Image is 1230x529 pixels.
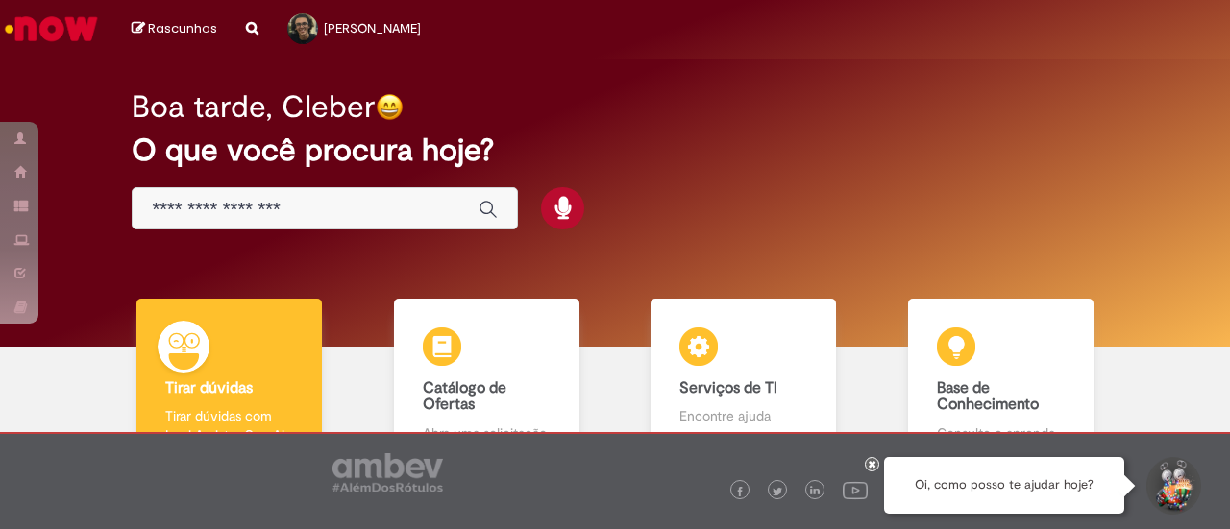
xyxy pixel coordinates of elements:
[873,299,1130,465] a: Base de Conhecimento Consulte e aprenda
[884,457,1124,514] div: Oi, como posso te ajudar hoje?
[1144,457,1201,515] button: Iniciar Conversa de Suporte
[132,90,376,124] h2: Boa tarde, Cleber
[423,423,551,443] p: Abra uma solicitação
[148,19,217,37] span: Rascunhos
[132,20,217,38] a: Rascunhos
[2,10,101,48] img: ServiceNow
[615,299,873,465] a: Serviços de TI Encontre ajuda
[376,93,404,121] img: happy-face.png
[423,378,506,415] b: Catálogo de Ofertas
[101,299,358,465] a: Tirar dúvidas Tirar dúvidas com Lupi Assist e Gen Ai
[937,378,1039,415] b: Base de Conhecimento
[324,20,421,36] span: [PERSON_NAME]
[332,453,443,492] img: logo_footer_ambev_rotulo_gray.png
[132,133,1097,167] h2: O que você procura hoje?
[843,477,868,502] img: logo_footer_youtube.png
[679,378,777,397] b: Serviços de TI
[165,406,293,445] p: Tirar dúvidas com Lupi Assist e Gen Ai
[679,406,807,425] p: Encontre ajuda
[773,487,782,496] img: logo_footer_twitter.png
[358,299,616,465] a: Catálogo de Ofertas Abra uma solicitação
[810,486,820,497] img: logo_footer_linkedin.png
[937,423,1065,443] p: Consulte e aprenda
[165,378,253,397] b: Tirar dúvidas
[735,487,745,496] img: logo_footer_facebook.png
